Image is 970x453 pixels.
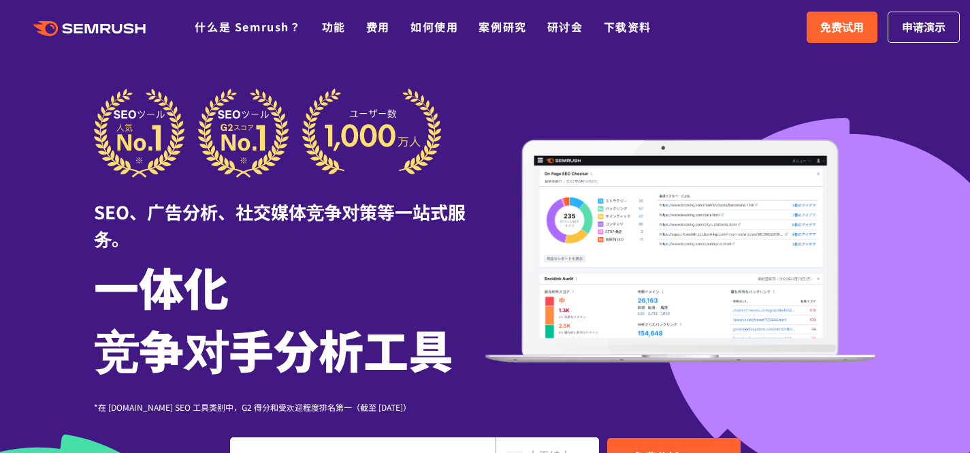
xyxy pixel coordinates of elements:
a: 什么是 Semrush？ [195,18,301,35]
a: 如何使用 [410,18,458,35]
a: 研讨会 [547,18,583,35]
font: *在 [DOMAIN_NAME] SEO 工具类别中，G2 得分和受欢迎程度排名第一（截至 [DATE]） [94,401,411,413]
font: 申请演示 [902,18,945,35]
a: 费用 [366,18,390,35]
a: 免费试用 [807,12,877,43]
a: 下载资料 [604,18,651,35]
font: 一体化 [94,253,229,319]
font: SEO、广告分析、社交媒体竞争对策等一站式服务。 [94,199,466,251]
a: 功能 [322,18,346,35]
font: 竞争对手分析工具 [94,316,453,381]
a: 申请演示 [888,12,960,43]
font: 免费试用 [820,18,864,35]
a: 案例研究 [479,18,526,35]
